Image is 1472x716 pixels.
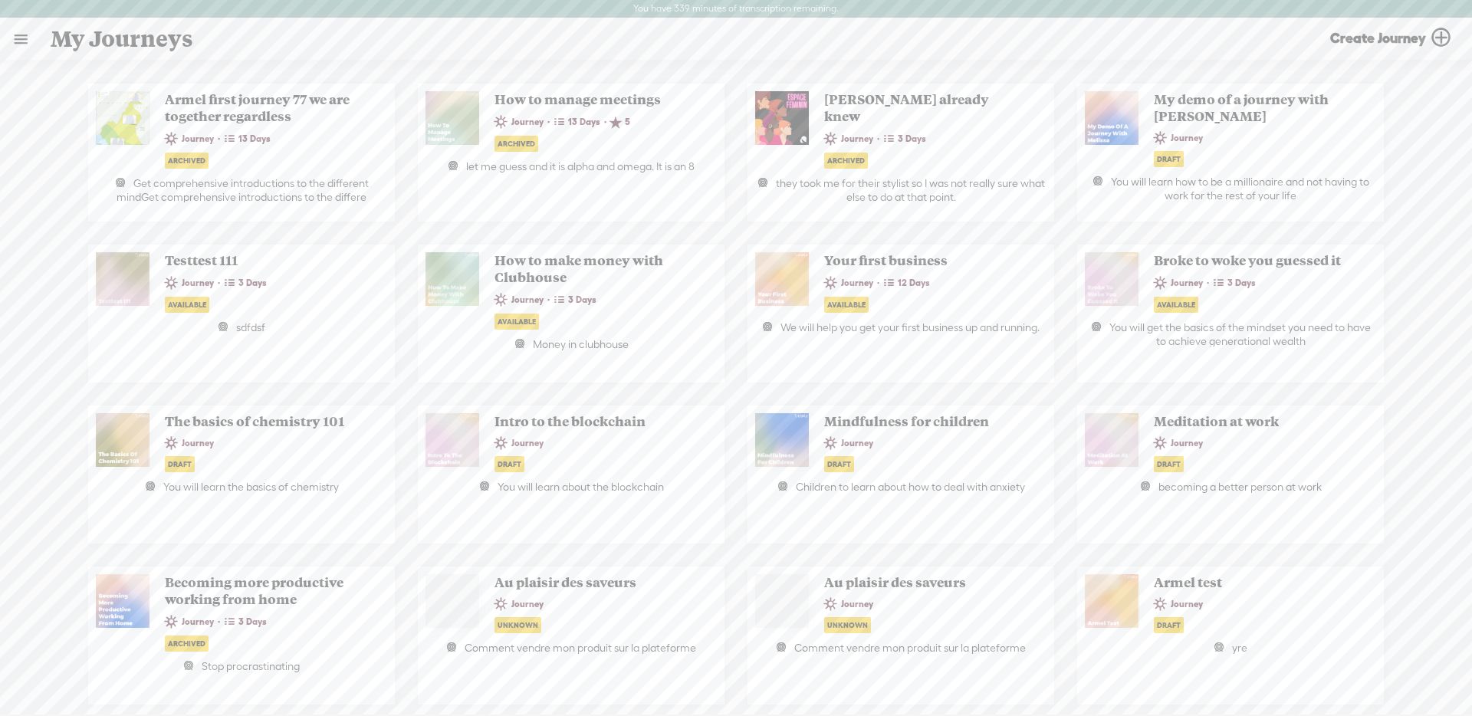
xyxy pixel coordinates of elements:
[755,413,809,467] img: http%3A%2F%2Fres.cloudinary.com%2Ftrebble-fm%2Fimage%2Fupload%2Fv1642375259%2Fcom.trebble.trebble...
[157,252,360,269] span: Testtest 111
[877,128,930,149] span: · 3 Days
[165,636,209,652] div: Archived
[495,112,547,132] span: Journey
[96,252,149,306] img: http%3A%2F%2Fres.cloudinary.com%2Ftrebble-fm%2Fimage%2Fupload%2Fv1634224898%2Fcom.trebble.trebble...
[165,433,218,453] span: Journey
[1109,321,1371,347] span: You will get the basics of the mindset you need to have to achieve generational wealth
[1085,91,1138,145] img: http%3A%2F%2Fres.cloudinary.com%2Ftrebble-fm%2Fimage%2Fupload%2Fv1647803522%2Fcom.trebble.trebble...
[824,153,868,169] div: Archived
[755,252,809,306] img: http%3A%2F%2Fres.cloudinary.com%2Ftrebble-fm%2Fimage%2Fupload%2Fv1634642879%2Fcom.trebble.trebble...
[96,91,149,145] img: http%3A%2F%2Fres.cloudinary.com%2Ftrebble-fm%2Fimage%2Fupload%2Fv1622254545%2Fcom.trebble.trebble...
[816,91,1020,125] span: [PERSON_NAME] already knew
[1154,617,1184,633] div: Draft
[824,456,854,472] div: Draft
[495,290,547,310] span: Journey
[1232,642,1247,654] span: yre
[157,574,360,608] span: Becoming more productive working from home
[495,433,547,453] span: Journey
[824,617,871,633] div: Unknown
[547,111,604,133] span: · 13 Days
[1154,128,1207,148] span: Journey
[824,129,877,149] span: Journey
[1146,91,1349,125] span: My demo of a journey with [PERSON_NAME]
[487,91,690,108] span: How to manage meetings
[465,642,696,654] span: Comment vendre mon produit sur la plateforme
[426,413,479,467] img: http%3A%2F%2Fres.cloudinary.com%2Ftrebble-fm%2Fimage%2Fupload%2Fv1641173508%2Fcom.trebble.trebble...
[495,594,547,614] span: Journey
[1330,29,1426,47] span: Create Journey
[1085,413,1138,467] img: http%3A%2F%2Fres.cloudinary.com%2Ftrebble-fm%2Fimage%2Fupload%2Fv1643321888%2Fcom.trebble.trebble...
[495,617,541,633] div: Unknown
[495,314,539,330] div: Available
[165,612,218,632] span: Journey
[533,338,629,350] span: Money in clubhouse
[218,611,271,632] span: · 3 Days
[1158,481,1322,493] span: becoming a better person at work
[755,91,809,145] img: http%3A%2F%2Fres.cloudinary.com%2Ftrebble-fm%2Fimage%2Fupload%2Fv1627536621%2Fcom.trebble.trebble...
[816,574,1020,591] span: Au plaisir des saveurs
[487,252,690,286] span: How to make money with Clubhouse
[487,574,690,591] span: Au plaisir des saveurs
[218,128,274,149] span: · 13 Days
[495,136,538,152] div: Archived
[202,660,300,672] span: Stop procrastinating
[1146,252,1349,269] span: Broke to woke you guessed it
[1146,574,1349,591] span: Armel test
[1154,151,1184,167] div: Draft
[1154,273,1207,293] span: Journey
[426,91,479,145] img: http%3A%2F%2Fres.cloudinary.com%2Ftrebble-fm%2Fimage%2Fupload%2Fv1696475875%2Fcom.trebble.trebble...
[1154,594,1207,614] span: Journey
[163,481,339,493] span: You will learn the basics of chemistry
[824,297,869,313] div: Available
[1085,252,1138,306] img: http%3A%2F%2Fres.cloudinary.com%2Ftrebble-fm%2Fimage%2Fupload%2Fv1634313194%2Fcom.trebble.trebble...
[165,273,218,293] span: Journey
[96,413,149,467] img: http%3A%2F%2Fres.cloudinary.com%2Ftrebble-fm%2Fimage%2Fupload%2Fv1634707468%2Fcom.trebble.trebble...
[165,456,195,472] div: Draft
[1085,574,1138,628] img: http%3A%2F%2Fres.cloudinary.com%2Ftrebble-fm%2Fimage%2Fupload%2Fv1644415450%2Fcom.trebble.trebble...
[96,574,149,628] img: http%3A%2F%2Fres.cloudinary.com%2Ftrebble-fm%2Fimage%2Fupload%2Fv1643748534%2Fcom.trebble.trebble...
[426,252,479,306] img: http%3A%2F%2Fres.cloudinary.com%2Ftrebble-fm%2Fimage%2Fupload%2Fv1634196005%2Fcom.trebble.trebble...
[776,177,1045,203] span: they took me for their stylist so I was not really sure what else to do at that point.
[426,574,479,628] img: videoLoading.png
[780,321,1040,333] span: We will help you get your first business up and running.
[816,252,1020,269] span: Your first business
[218,272,271,294] span: · 3 Days
[498,481,664,493] span: You will learn about the blockchain
[1154,433,1207,453] span: Journey
[547,289,600,310] span: · 3 Days
[1154,456,1184,472] div: Draft
[236,321,265,333] span: sdfdsf
[157,413,360,430] span: The basics of chemistry 101
[824,273,877,293] span: Journey
[51,19,193,59] span: My Journeys
[755,574,809,628] img: videoLoading.png
[157,91,360,125] span: Armel first journey 77 we are together regardless
[1207,272,1260,294] span: · 3 Days
[824,594,877,614] span: Journey
[1146,413,1349,430] span: Meditation at work
[824,433,877,453] span: Journey
[165,297,209,313] div: Available
[1111,176,1369,202] span: You will learn how to be a millionaire and not having to work for the rest of your life
[495,456,524,472] div: Draft
[816,413,1020,430] span: Mindfulness for children
[165,129,218,149] span: Journey
[877,272,934,294] span: · 12 Days
[796,481,1025,493] span: Children to learn about how to deal with anxiety
[487,413,690,430] span: Intro to the blockchain
[1154,297,1198,313] div: Available
[165,153,209,169] div: Archived
[633,3,839,15] label: You have 339 minutes of transcription remaining.
[466,160,695,172] span: let me guess and it is alpha and omega. It is an 8
[794,642,1026,654] span: Comment vendre mon produit sur la plateforme
[604,111,634,133] span: · 5
[117,177,369,203] span: Get comprehensive introductions to the different mindGet comprehensive introductions to the differe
